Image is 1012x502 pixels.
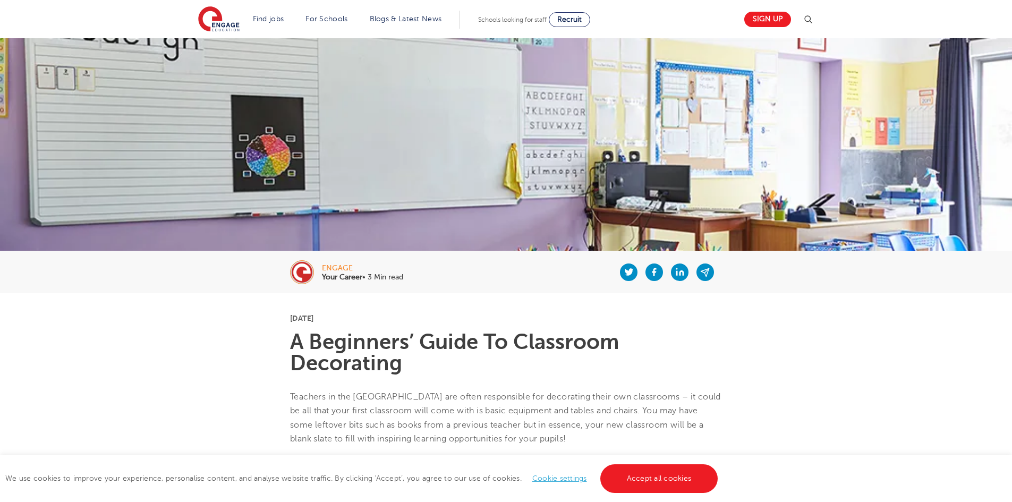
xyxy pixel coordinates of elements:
a: Accept all cookies [600,464,718,493]
span: Recruit [557,15,582,23]
b: Your Career [322,273,362,281]
a: Cookie settings [532,474,587,482]
a: Recruit [549,12,590,27]
h1: A Beginners’ Guide To Classroom Decorating [290,331,722,374]
p: [DATE] [290,314,722,322]
p: Teachers in the [GEOGRAPHIC_DATA] are often responsible for decorating their own classrooms – it ... [290,390,722,446]
a: Sign up [744,12,791,27]
a: Find jobs [253,15,284,23]
img: Engage Education [198,6,240,33]
a: Blogs & Latest News [370,15,442,23]
span: Schools looking for staff [478,16,547,23]
a: For Schools [305,15,347,23]
span: We use cookies to improve your experience, personalise content, and analyse website traffic. By c... [5,474,720,482]
p: • 3 Min read [322,274,403,281]
div: engage [322,265,403,272]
